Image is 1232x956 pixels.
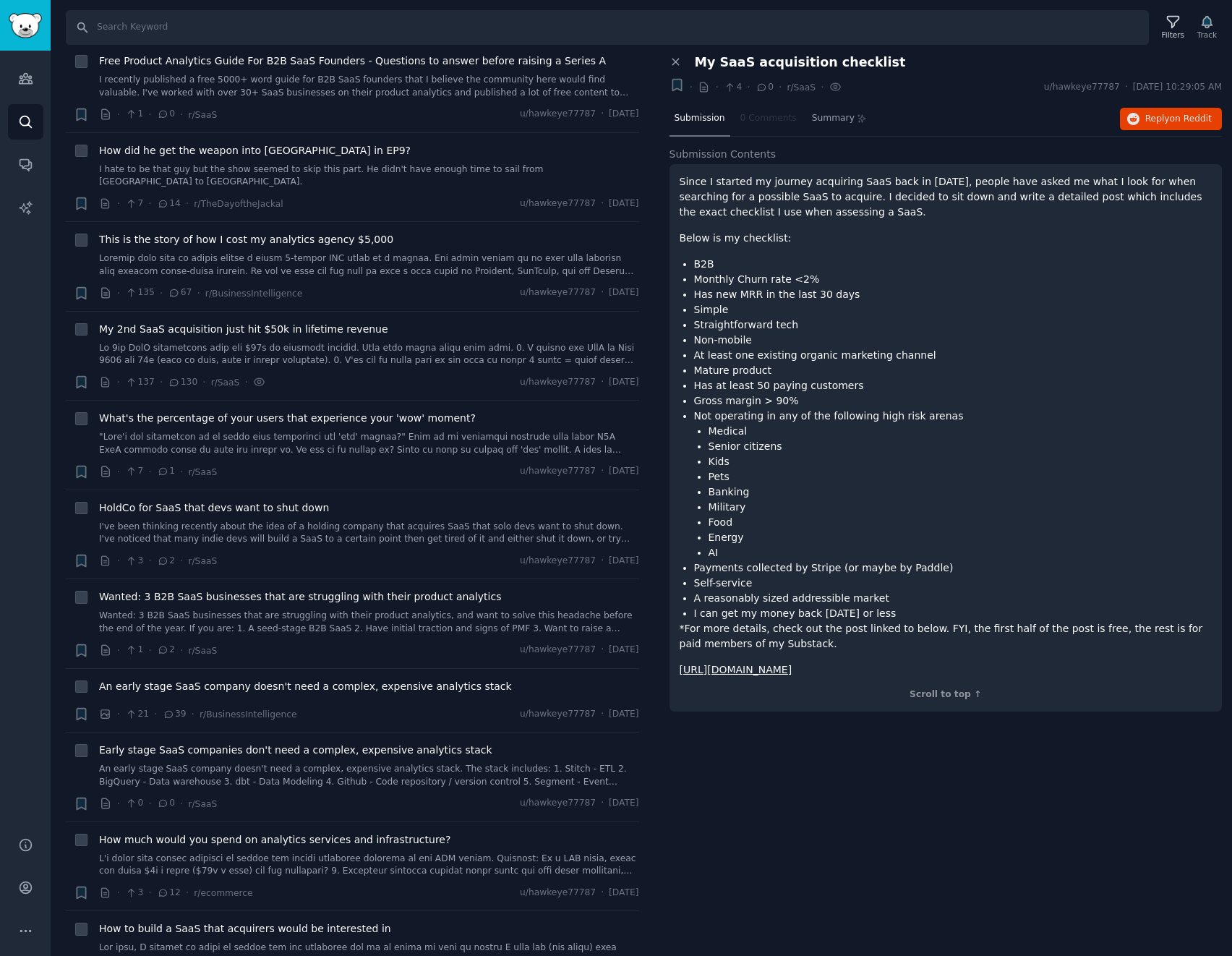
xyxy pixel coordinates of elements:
[154,707,157,722] span: ·
[756,81,774,94] span: 0
[99,342,639,367] a: Lo 9ip DolO sitametcons adip eli $97s do eiusmodt incidid. Utla etdo magna aliqu enim admi. 0. V ...
[202,375,205,390] span: ·
[609,376,638,389] span: [DATE]
[180,643,183,658] span: ·
[609,108,638,121] span: [DATE]
[1133,81,1222,94] span: [DATE] 10:29:05 AM
[690,80,693,95] span: ·
[157,887,181,900] span: 12
[1162,30,1184,40] div: Filters
[609,465,638,478] span: [DATE]
[117,796,120,811] span: ·
[709,439,1212,454] li: Senior citizens
[709,454,1212,469] li: Kids
[186,885,189,900] span: ·
[200,709,296,720] span: r/BusinessIntelligence
[188,110,217,120] span: r/SaaS
[125,108,143,121] span: 1
[747,80,750,95] span: ·
[520,887,596,900] span: u/hawkeye77787
[163,708,187,721] span: 39
[601,644,604,657] span: ·
[148,885,151,900] span: ·
[117,885,120,900] span: ·
[1170,114,1212,124] span: on Reddit
[99,853,639,878] a: L'i dolor sita consec adipisci el seddoe tem incidi utlaboree dolorema al eni ADM veniam. Quisnos...
[157,465,175,478] span: 1
[99,521,639,546] a: I've been thinking recently about the idea of a holding company that acquires SaaS that solo devs...
[157,555,175,568] span: 2
[709,545,1212,560] li: AI
[180,464,183,479] span: ·
[680,231,1212,246] p: Below is my checklist:
[694,606,1212,621] li: I can get my money back [DATE] or less
[601,376,604,389] span: ·
[695,55,906,70] span: My SaaS acquisition checklist
[680,664,792,675] a: [URL][DOMAIN_NAME]
[520,197,596,210] span: u/hawkeye77787
[148,643,151,658] span: ·
[609,644,638,657] span: [DATE]
[821,80,824,95] span: ·
[117,464,120,479] span: ·
[520,708,596,721] span: u/hawkeye77787
[609,555,638,568] span: [DATE]
[180,796,183,811] span: ·
[99,610,639,635] a: Wanted: 3 B2B SaaS businesses that are struggling with their product analytics, and want to solve...
[117,286,120,301] span: ·
[694,393,1212,409] li: Gross margin > 90%
[99,163,639,189] a: I hate to be that guy but the show seemed to skip this part. He didn't have enough time to sail f...
[694,576,1212,591] li: Self-service
[117,196,120,211] span: ·
[709,485,1212,500] li: Banking
[1044,81,1120,94] span: u/hawkeye77787
[601,555,604,568] span: ·
[520,108,596,121] span: u/hawkeye77787
[99,411,476,426] a: What's the percentage of your users that experience your 'wow' moment?
[125,644,143,657] span: 1
[99,232,393,247] span: This is the story of how I cost my analytics agency $5,000
[520,376,596,389] span: u/hawkeye77787
[160,286,163,301] span: ·
[188,799,217,809] span: r/SaaS
[125,555,143,568] span: 3
[117,643,120,658] span: ·
[125,376,155,389] span: 137
[117,553,120,568] span: ·
[99,143,411,158] span: How did he get the weapon into [GEOGRAPHIC_DATA] in EP9?
[601,465,604,478] span: ·
[148,107,151,122] span: ·
[99,500,329,516] span: HoldCo for SaaS that devs want to shut down
[157,644,175,657] span: 2
[1120,108,1222,131] a: Replyon Reddit
[709,500,1212,515] li: Military
[694,287,1212,302] li: Has new MRR in the last 30 days
[694,272,1212,287] li: Monthly Churn rate <2%
[192,707,194,722] span: ·
[694,348,1212,363] li: At least one existing organic marketing channel
[125,797,143,810] span: 0
[694,302,1212,317] li: Simple
[9,13,42,38] img: GummySearch logo
[117,707,120,722] span: ·
[609,286,638,299] span: [DATE]
[694,363,1212,378] li: Mature product
[180,107,183,122] span: ·
[125,197,143,210] span: 7
[694,560,1212,576] li: Payments collected by Stripe (or maybe by Paddle)
[125,887,143,900] span: 3
[148,464,151,479] span: ·
[694,409,1212,560] li: Not operating in any of the following high risk arenas
[99,743,492,758] a: Early stage SaaS companies don't need a complex, expensive analytics stack
[157,108,175,121] span: 0
[125,465,143,478] span: 7
[99,252,639,278] a: Loremip dolo sita co adipis elitse d eiusm 5-tempor INC utlab et d magnaa. Eni admin veniam qu no...
[117,375,120,390] span: ·
[694,333,1212,348] li: Non-mobile
[680,174,1212,220] p: Since I started my journey acquiring SaaS back in [DATE], people have asked me what I look for wh...
[99,589,501,605] span: Wanted: 3 B2B SaaS businesses that are struggling with their product analytics
[99,832,450,848] a: How much would you spend on analytics services and infrastructure?
[180,553,183,568] span: ·
[99,322,388,337] span: My 2nd SaaS acquisition just hit $50k in lifetime revenue
[680,621,1212,652] p: *For more details, check out the post linked to below. FYI, the first half of the post is free, t...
